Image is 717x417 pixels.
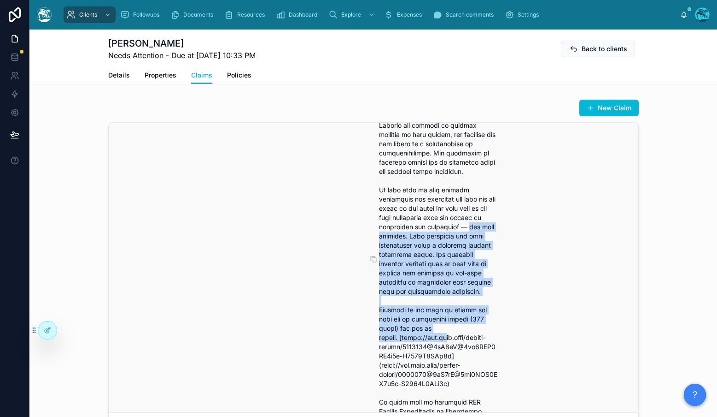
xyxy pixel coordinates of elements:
[561,41,635,57] button: Back to clients
[579,100,639,116] button: New Claim
[684,384,706,406] button: ?
[108,37,256,50] h1: [PERSON_NAME]
[108,71,130,80] span: Details
[108,67,130,85] a: Details
[145,67,176,85] a: Properties
[502,6,545,23] a: Settings
[183,11,213,18] span: Documents
[222,6,271,23] a: Resources
[273,6,324,23] a: Dashboard
[227,67,251,85] a: Policies
[326,6,379,23] a: Explore
[117,6,166,23] a: Followups
[430,6,500,23] a: Search comments
[191,67,212,84] a: Claims
[37,7,52,22] img: App logo
[289,11,317,18] span: Dashboard
[133,11,159,18] span: Followups
[168,6,220,23] a: Documents
[341,11,361,18] span: Explore
[381,6,428,23] a: Expenses
[237,11,265,18] span: Resources
[446,11,494,18] span: Search comments
[518,11,539,18] span: Settings
[145,71,176,80] span: Properties
[64,6,116,23] a: Clients
[397,11,422,18] span: Expenses
[191,71,212,80] span: Claims
[79,11,97,18] span: Clients
[108,50,256,61] span: Needs Attention - Due at [DATE] 10:33 PM
[582,44,627,54] span: Back to clients
[227,71,251,80] span: Policies
[59,5,680,25] div: scrollable content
